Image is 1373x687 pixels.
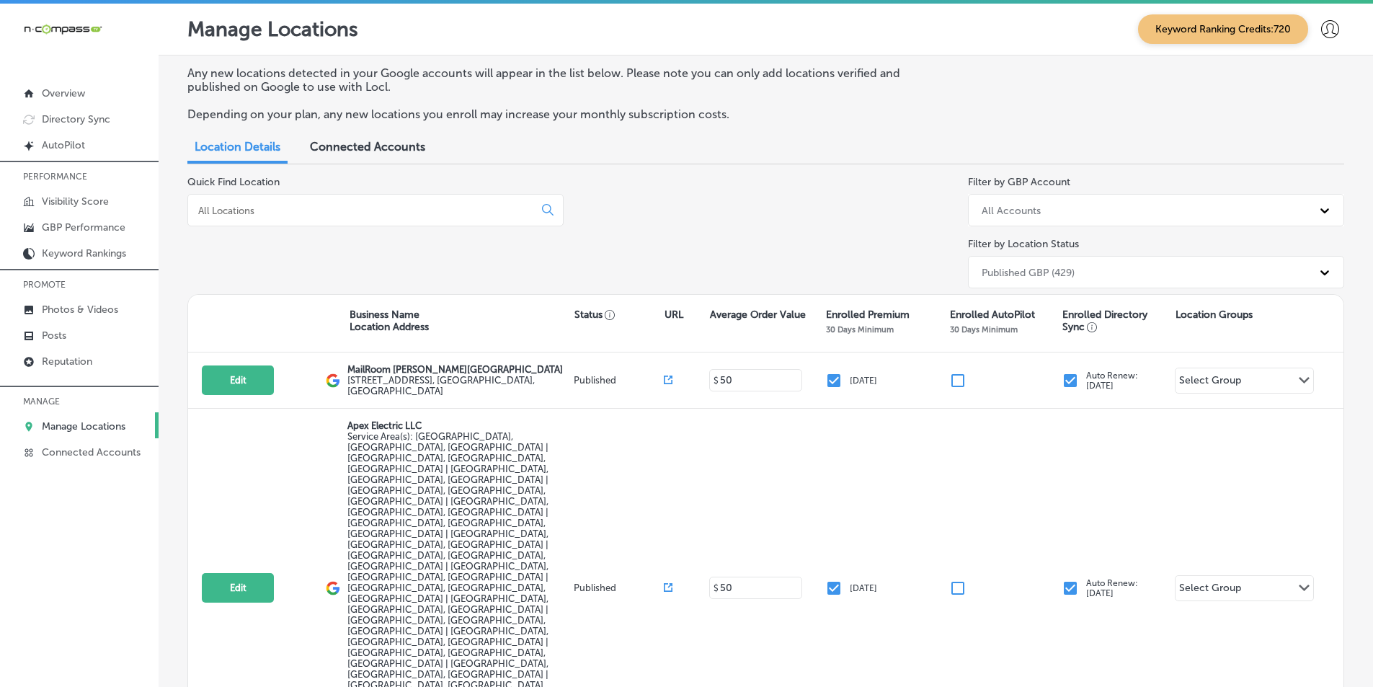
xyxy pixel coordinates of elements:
[826,324,894,334] p: 30 Days Minimum
[1062,309,1168,333] p: Enrolled Directory Sync
[42,139,85,151] p: AutoPilot
[347,420,569,431] p: Apex Electric LLC
[326,373,340,388] img: logo
[1086,371,1138,391] p: Auto Renew: [DATE]
[714,376,719,386] p: $
[350,309,429,333] p: Business Name Location Address
[187,107,939,121] p: Depending on your plan, any new locations you enroll may increase your monthly subscription costs.
[850,376,877,386] p: [DATE]
[42,329,66,342] p: Posts
[982,204,1041,216] div: All Accounts
[950,309,1035,321] p: Enrolled AutoPilot
[23,22,102,36] img: 660ab0bf-5cc7-4cb8-ba1c-48b5ae0f18e60NCTV_CLogo_TV_Black_-500x88.png
[42,113,110,125] p: Directory Sync
[574,375,664,386] p: Published
[202,573,274,603] button: Edit
[197,204,530,217] input: All Locations
[187,66,939,94] p: Any new locations detected in your Google accounts will appear in the list below. Please note you...
[187,17,358,41] p: Manage Locations
[187,176,280,188] label: Quick Find Location
[950,324,1018,334] p: 30 Days Minimum
[968,176,1070,188] label: Filter by GBP Account
[42,221,125,234] p: GBP Performance
[574,582,664,593] p: Published
[968,238,1079,250] label: Filter by Location Status
[42,247,126,260] p: Keyword Rankings
[310,140,425,154] span: Connected Accounts
[826,309,910,321] p: Enrolled Premium
[347,364,569,375] p: MailRoom [PERSON_NAME][GEOGRAPHIC_DATA]
[710,309,806,321] p: Average Order Value
[850,583,877,593] p: [DATE]
[1179,374,1241,391] div: Select Group
[42,303,118,316] p: Photos & Videos
[574,309,665,321] p: Status
[347,375,569,396] label: [STREET_ADDRESS] , [GEOGRAPHIC_DATA], [GEOGRAPHIC_DATA]
[42,355,92,368] p: Reputation
[982,266,1075,278] div: Published GBP (429)
[665,309,683,321] p: URL
[42,195,109,208] p: Visibility Score
[1179,582,1241,598] div: Select Group
[1086,578,1138,598] p: Auto Renew: [DATE]
[326,581,340,595] img: logo
[1176,309,1253,321] p: Location Groups
[42,87,85,99] p: Overview
[714,583,719,593] p: $
[202,365,274,395] button: Edit
[195,140,280,154] span: Location Details
[42,446,141,458] p: Connected Accounts
[1138,14,1308,44] span: Keyword Ranking Credits: 720
[42,420,125,433] p: Manage Locations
